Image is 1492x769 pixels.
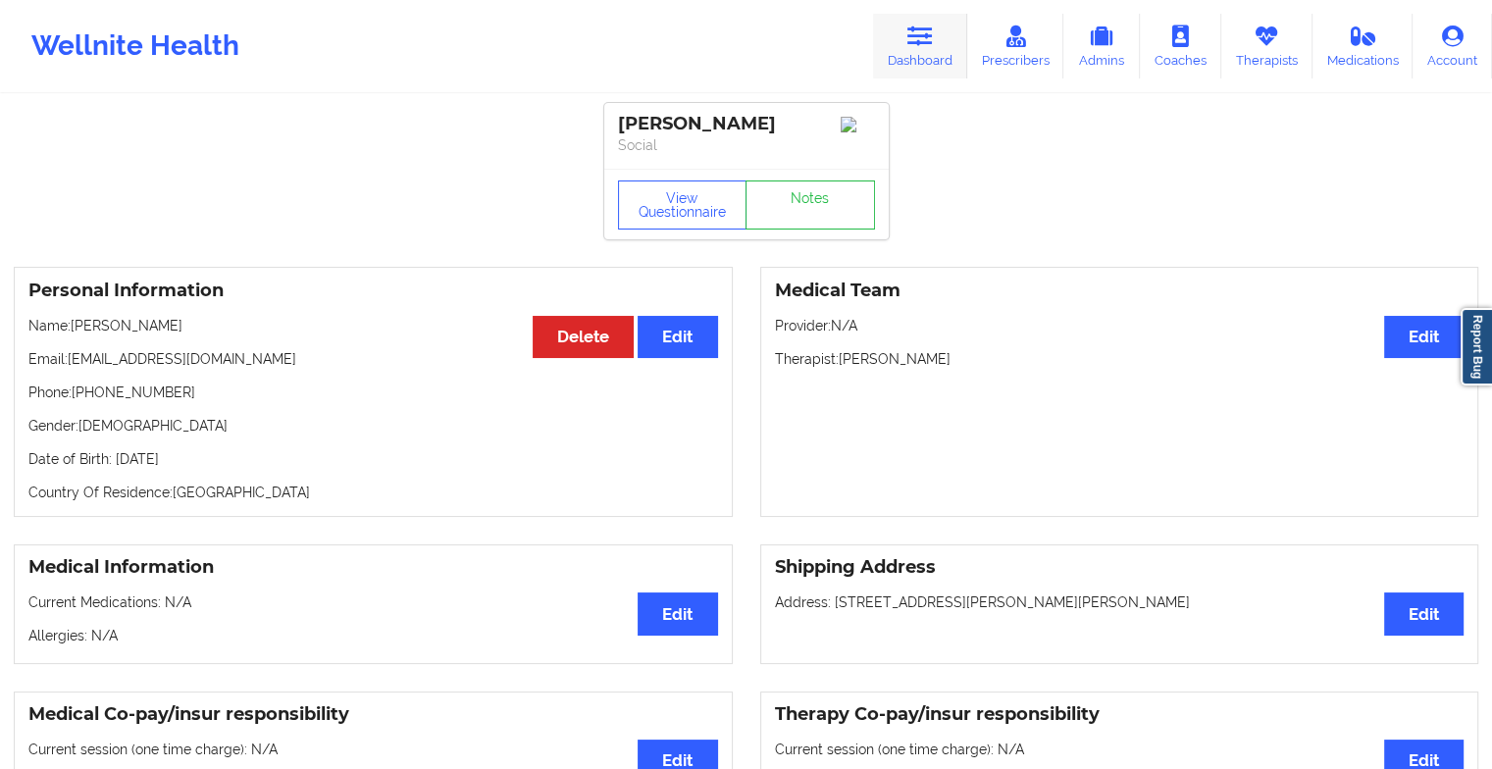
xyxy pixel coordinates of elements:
[775,280,1465,302] h3: Medical Team
[873,14,967,78] a: Dashboard
[1384,592,1464,635] button: Edit
[28,449,718,469] p: Date of Birth: [DATE]
[1384,316,1464,358] button: Edit
[28,316,718,335] p: Name: [PERSON_NAME]
[28,592,718,612] p: Current Medications: N/A
[1221,14,1312,78] a: Therapists
[28,280,718,302] h3: Personal Information
[775,349,1465,369] p: Therapist: [PERSON_NAME]
[775,592,1465,612] p: Address: [STREET_ADDRESS][PERSON_NAME][PERSON_NAME]
[1140,14,1221,78] a: Coaches
[1063,14,1140,78] a: Admins
[1312,14,1414,78] a: Medications
[618,135,875,155] p: Social
[533,316,634,358] button: Delete
[28,416,718,436] p: Gender: [DEMOGRAPHIC_DATA]
[967,14,1064,78] a: Prescribers
[1413,14,1492,78] a: Account
[618,113,875,135] div: [PERSON_NAME]
[618,180,747,230] button: View Questionnaire
[746,180,875,230] a: Notes
[28,556,718,579] h3: Medical Information
[28,483,718,502] p: Country Of Residence: [GEOGRAPHIC_DATA]
[775,740,1465,759] p: Current session (one time charge): N/A
[841,117,875,132] img: Image%2Fplaceholer-image.png
[28,740,718,759] p: Current session (one time charge): N/A
[775,556,1465,579] h3: Shipping Address
[638,316,717,358] button: Edit
[28,349,718,369] p: Email: [EMAIL_ADDRESS][DOMAIN_NAME]
[1461,308,1492,385] a: Report Bug
[28,626,718,645] p: Allergies: N/A
[638,592,717,635] button: Edit
[775,703,1465,726] h3: Therapy Co-pay/insur responsibility
[28,703,718,726] h3: Medical Co-pay/insur responsibility
[28,383,718,402] p: Phone: [PHONE_NUMBER]
[775,316,1465,335] p: Provider: N/A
